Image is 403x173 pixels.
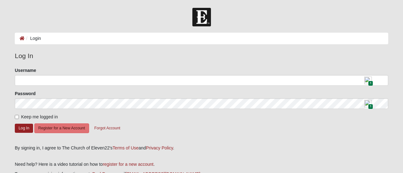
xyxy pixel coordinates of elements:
label: Username [15,67,36,73]
button: Register for a New Account [34,123,89,133]
a: Privacy Policy [146,145,173,150]
span: Keep me logged in [21,114,58,119]
a: Terms of Use [113,145,139,150]
img: npw-badge-icon.svg [364,100,372,107]
li: Login [25,35,41,42]
legend: Log In [15,51,388,61]
button: Log In [15,124,33,133]
a: register for a new account [103,162,153,167]
label: Password [15,90,36,97]
button: Forgot Account [90,123,124,133]
span: 1 [368,81,373,86]
div: By signing in, I agree to The Church of Eleven22's and . [15,145,388,151]
span: 1 [368,104,373,109]
img: npw-badge-icon.svg [364,77,372,84]
input: Keep me logged in [15,115,19,119]
img: Church of Eleven22 Logo [192,8,211,26]
p: Need help? Here is a video tutorial on how to . [15,161,388,168]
